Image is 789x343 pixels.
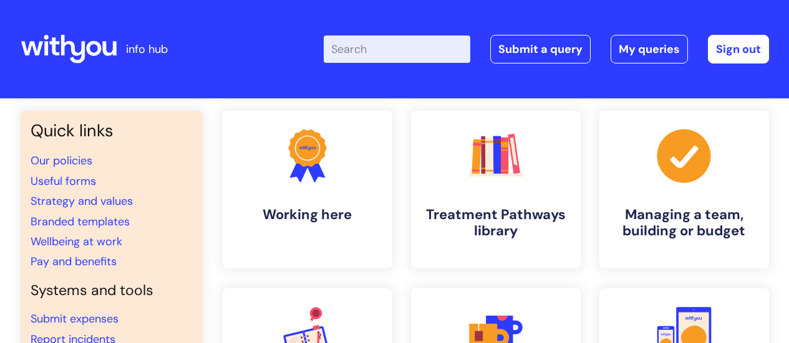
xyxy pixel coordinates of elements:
a: Branded templates [31,214,130,229]
input: Search [324,35,470,63]
a: My queries [611,35,688,63]
a: Strategy and values [31,194,133,209]
a: Treatment Pathways library [411,111,581,268]
a: Useful forms [31,174,96,189]
a: Our policies [31,153,92,168]
a: Submit a query [490,35,591,63]
a: Managing a team, building or budget [599,111,769,268]
a: Pay and benefits [31,254,117,269]
a: Working here [223,111,392,268]
p: info hub [126,39,168,59]
h4: Systems and tools [31,282,193,299]
h3: Quick links [31,121,193,141]
a: Submit expenses [31,311,119,326]
div: | - [324,35,769,63]
a: Wellbeing at work [31,234,122,249]
h4: Working here [233,207,382,223]
h4: Managing a team, building or budget [609,207,759,240]
a: Sign out [708,35,769,63]
h4: Treatment Pathways library [421,207,571,240]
